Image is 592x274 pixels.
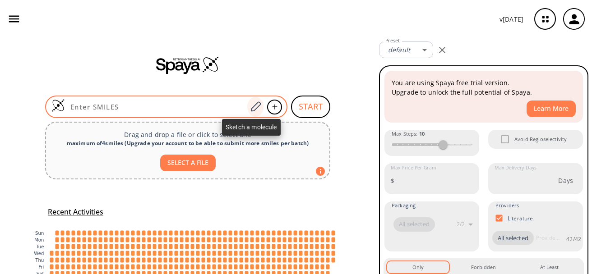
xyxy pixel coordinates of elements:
[35,231,44,236] text: Sun
[558,176,573,185] p: Days
[518,261,580,273] button: At Least
[34,251,44,256] text: Wed
[514,135,567,143] span: Avoid Regioselectivity
[419,130,425,137] strong: 10
[412,263,424,271] div: Only
[387,261,449,273] button: Only
[48,207,103,217] h5: Recent Activities
[391,164,436,171] label: Max Price Per Gram
[540,263,559,271] div: At Least
[392,78,576,97] p: You are using Spaya free trial version. Upgrade to unlock the full potential of Spaya.
[566,235,581,243] p: 42 / 42
[492,234,534,243] span: All selected
[499,14,523,24] p: v [DATE]
[38,265,44,269] text: Fri
[156,56,219,74] img: Spaya logo
[453,261,514,273] button: Forbidden
[534,231,562,245] input: Provider name
[51,99,65,112] img: Logo Spaya
[36,244,44,249] text: Tue
[53,139,322,147] div: maximum of 4 smiles ( Upgrade your account to be able to submit more smiles per batch )
[385,37,400,44] label: Preset
[527,100,576,117] button: Learn More
[393,220,435,229] span: All selected
[495,164,536,171] label: Max Delivery Days
[392,130,425,138] span: Max Steps :
[391,176,394,185] p: $
[457,220,465,228] p: 2 / 2
[44,205,107,219] button: Recent Activities
[471,263,496,271] div: Forbidden
[508,215,533,222] p: Literature
[495,201,519,210] span: Providers
[388,46,410,54] em: default
[291,96,330,118] button: START
[35,258,44,263] text: Thu
[65,102,247,111] input: Enter SMILES
[34,237,44,242] text: Mon
[53,130,322,139] p: Drag and drop a file or click to select one
[222,119,281,136] div: Sketch a molecule
[392,201,416,210] span: Packaging
[160,155,216,171] button: SELECT A FILE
